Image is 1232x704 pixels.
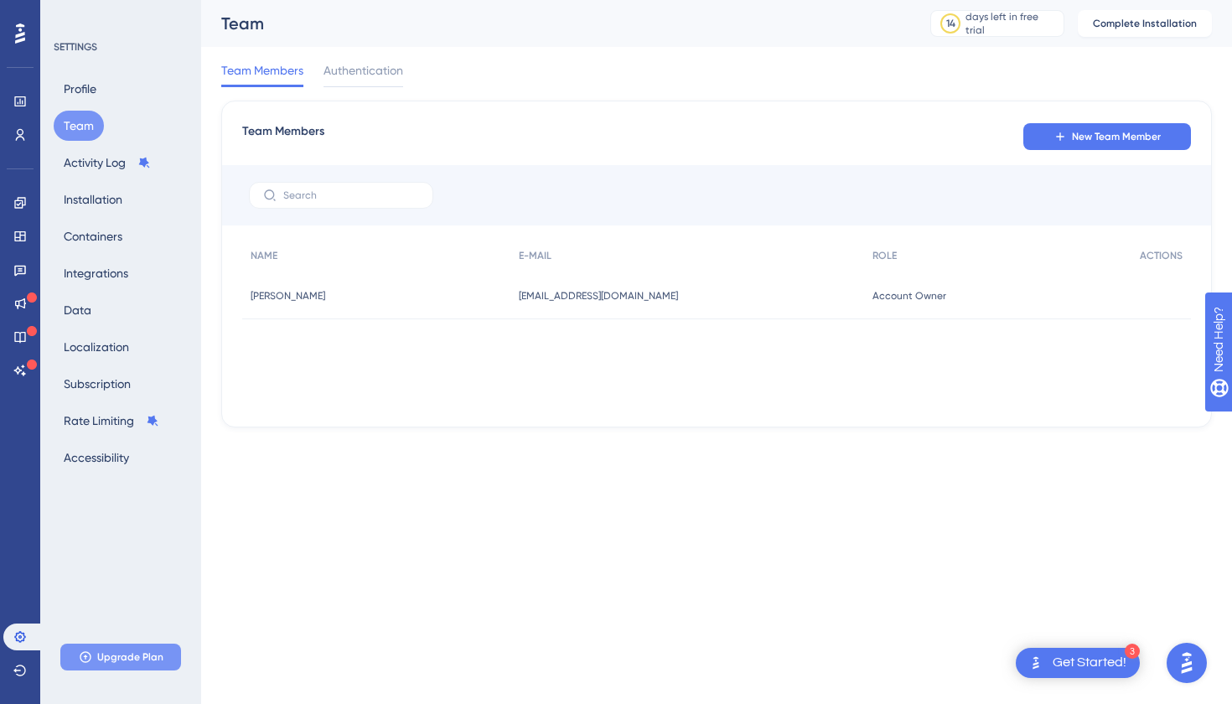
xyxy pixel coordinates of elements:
input: Search [283,189,419,201]
span: [EMAIL_ADDRESS][DOMAIN_NAME] [519,289,678,303]
span: E-MAIL [519,249,551,262]
span: Complete Installation [1093,17,1197,30]
span: [PERSON_NAME] [251,289,325,303]
div: Team [221,12,888,35]
span: New Team Member [1072,130,1161,143]
button: Activity Log [54,148,161,178]
div: Get Started! [1053,654,1126,672]
span: Team Members [221,60,303,80]
button: Team [54,111,104,141]
button: Rate Limiting [54,406,169,436]
div: 14 [946,17,955,30]
button: Upgrade Plan [60,644,181,670]
span: NAME [251,249,277,262]
button: Accessibility [54,443,139,473]
button: Containers [54,221,132,251]
button: Subscription [54,369,141,399]
button: Integrations [54,258,138,288]
button: Installation [54,184,132,215]
div: SETTINGS [54,40,189,54]
span: Team Members [242,122,324,152]
button: Complete Installation [1078,10,1212,37]
button: Profile [54,74,106,104]
button: New Team Member [1023,123,1191,150]
span: Authentication [324,60,403,80]
img: launcher-image-alternative-text [1026,653,1046,673]
span: Need Help? [39,4,105,24]
div: days left in free trial [965,10,1059,37]
iframe: UserGuiding AI Assistant Launcher [1162,638,1212,688]
span: Upgrade Plan [97,650,163,664]
button: Data [54,295,101,325]
button: Localization [54,332,139,362]
span: Account Owner [872,289,946,303]
div: Open Get Started! checklist, remaining modules: 3 [1016,648,1140,678]
span: ROLE [872,249,897,262]
div: 3 [1125,644,1140,659]
span: ACTIONS [1140,249,1183,262]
